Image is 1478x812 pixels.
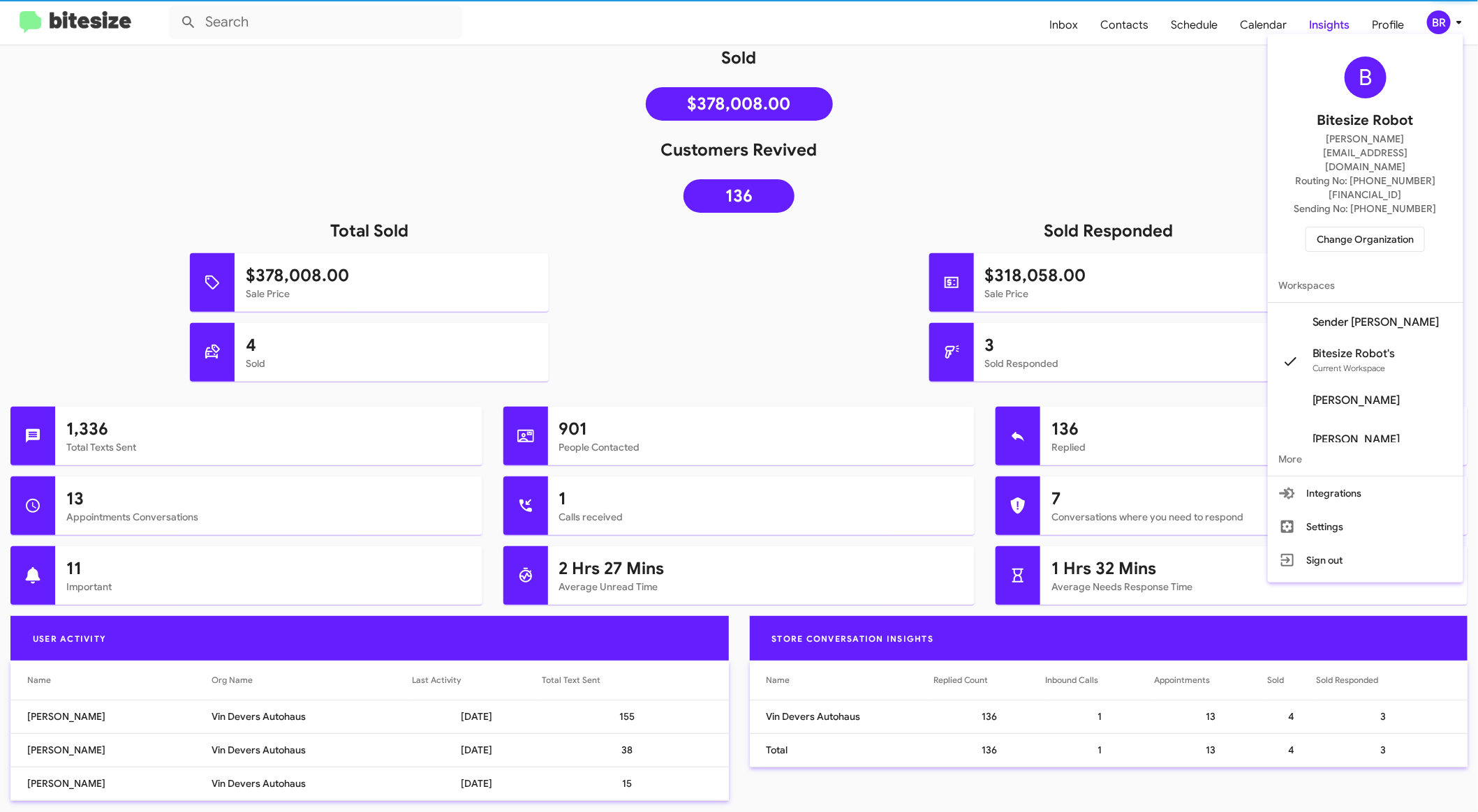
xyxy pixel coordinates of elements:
[1268,543,1463,577] button: Sign out
[1313,315,1440,329] span: Sender [PERSON_NAME]
[1268,442,1463,476] span: More
[1313,347,1396,361] span: Bitesize Robot's
[1317,227,1414,251] span: Change Organization
[1317,110,1414,132] span: Bitesize Robot
[1306,227,1425,252] button: Change Organization
[1345,57,1387,98] div: B
[1268,476,1463,510] button: Integrations
[1268,510,1463,543] button: Settings
[1313,433,1401,446] span: [PERSON_NAME]
[1285,174,1447,202] span: Routing No: [PHONE_NUMBER][FINANCIAL_ID]
[1268,269,1463,302] span: Workspaces
[1313,393,1401,407] span: [PERSON_NAME]
[1313,363,1386,373] span: Current Workspace
[1285,132,1447,174] span: [PERSON_NAME][EMAIL_ADDRESS][DOMAIN_NAME]
[1294,202,1437,216] span: Sending No: [PHONE_NUMBER]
